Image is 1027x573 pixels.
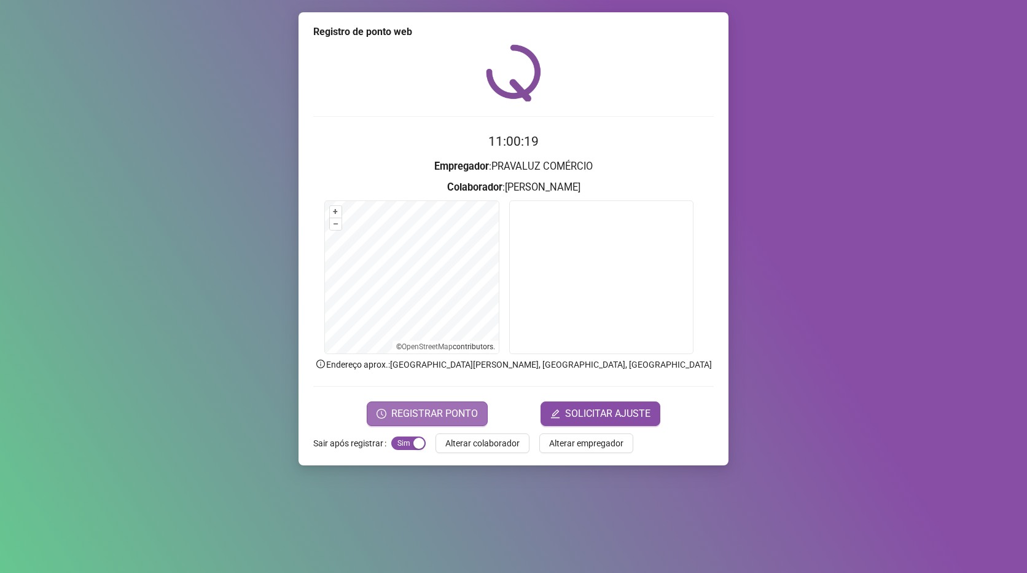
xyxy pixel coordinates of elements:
[488,134,539,149] time: 11:00:19
[313,159,714,175] h3: : PRAVALUZ COMÉRCIO
[330,206,342,218] button: +
[541,401,660,426] button: editSOLICITAR AJUSTE
[367,401,488,426] button: REGISTRAR PONTO
[396,342,495,351] li: © contributors.
[434,160,489,172] strong: Empregador
[313,180,714,196] h3: : [PERSON_NAME]
[539,433,633,453] button: Alterar empregador
[313,25,714,39] div: Registro de ponto web
[313,358,714,371] p: Endereço aprox. : [GEOGRAPHIC_DATA][PERSON_NAME], [GEOGRAPHIC_DATA], [GEOGRAPHIC_DATA]
[330,218,342,230] button: –
[435,433,529,453] button: Alterar colaborador
[486,44,541,101] img: QRPoint
[565,406,650,421] span: SOLICITAR AJUSTE
[550,409,560,419] span: edit
[315,358,326,369] span: info-circle
[447,181,502,193] strong: Colaborador
[377,409,386,419] span: clock-circle
[445,437,520,450] span: Alterar colaborador
[549,437,623,450] span: Alterar empregador
[402,342,453,351] a: OpenStreetMap
[391,406,478,421] span: REGISTRAR PONTO
[313,433,391,453] label: Sair após registrar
